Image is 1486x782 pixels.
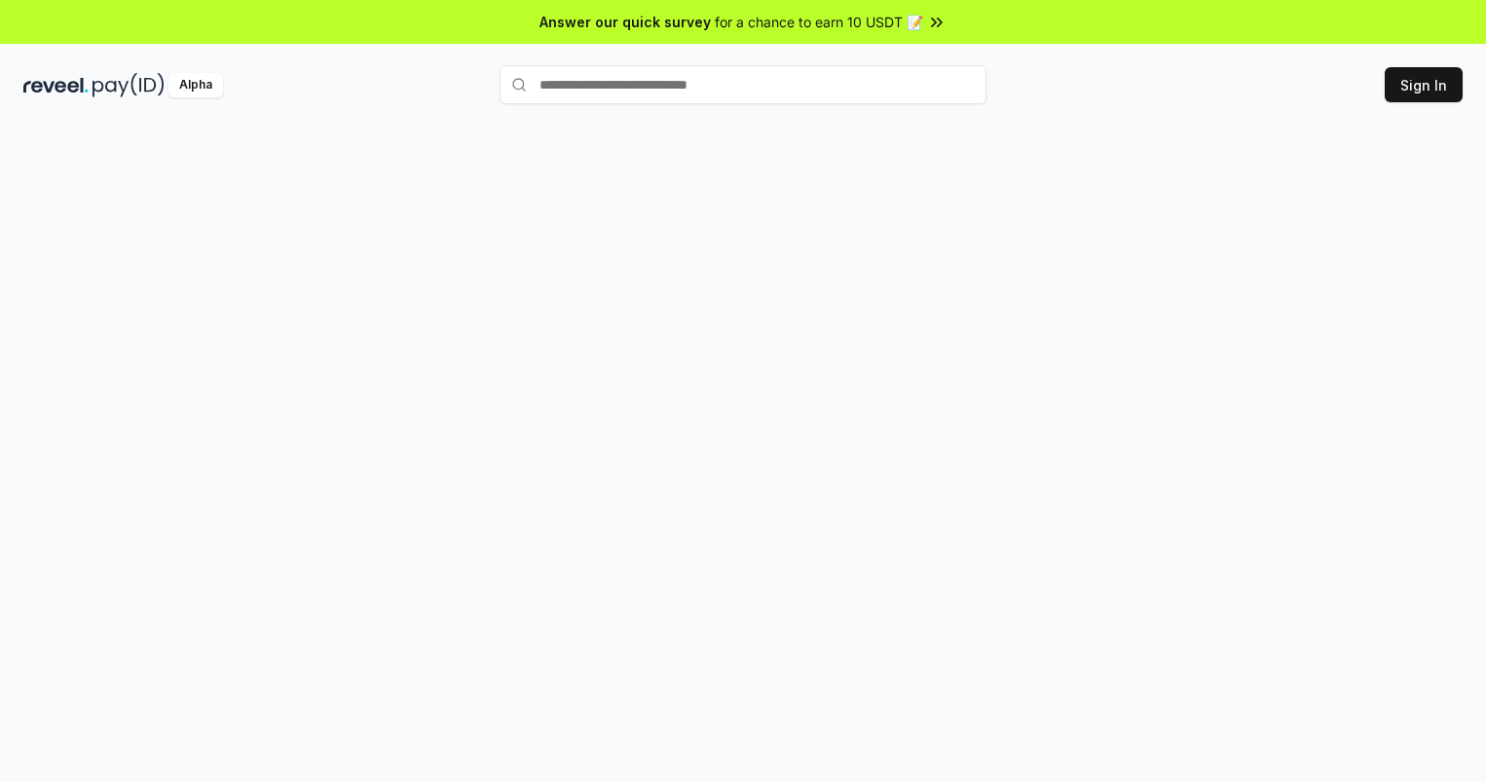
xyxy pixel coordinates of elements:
button: Sign In [1385,67,1463,102]
span: for a chance to earn 10 USDT 📝 [715,12,923,32]
span: Answer our quick survey [539,12,711,32]
img: pay_id [93,73,165,97]
img: reveel_dark [23,73,89,97]
div: Alpha [168,73,223,97]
